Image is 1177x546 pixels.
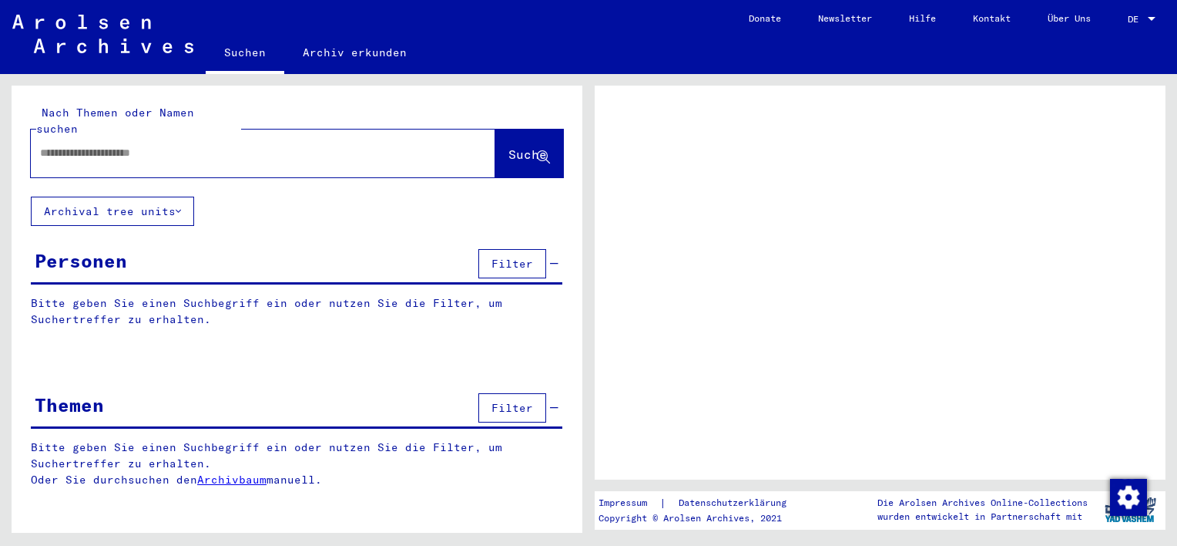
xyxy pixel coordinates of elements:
span: DE [1128,14,1145,25]
a: Archiv erkunden [284,34,425,71]
button: Suche [495,130,563,177]
a: Archivbaum [197,473,267,487]
a: Impressum [599,495,659,511]
a: Datenschutzerklärung [666,495,805,511]
p: wurden entwickelt in Partnerschaft mit [877,510,1088,524]
img: Arolsen_neg.svg [12,15,193,53]
a: Suchen [206,34,284,74]
span: Filter [491,401,533,415]
span: Filter [491,257,533,271]
span: Suche [508,147,547,162]
div: Themen [35,391,104,419]
p: Copyright © Arolsen Archives, 2021 [599,511,805,525]
div: Zustimmung ändern [1109,478,1146,515]
button: Archival tree units [31,197,194,226]
mat-label: Nach Themen oder Namen suchen [36,106,194,136]
p: Bitte geben Sie einen Suchbegriff ein oder nutzen Sie die Filter, um Suchertreffer zu erhalten. O... [31,440,563,488]
button: Filter [478,249,546,278]
div: Personen [35,247,127,275]
p: Bitte geben Sie einen Suchbegriff ein oder nutzen Sie die Filter, um Suchertreffer zu erhalten. [31,295,562,328]
div: | [599,495,805,511]
button: Filter [478,393,546,423]
img: yv_logo.png [1102,490,1159,529]
img: Zustimmung ändern [1110,479,1147,516]
p: Die Arolsen Archives Online-Collections [877,496,1088,510]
